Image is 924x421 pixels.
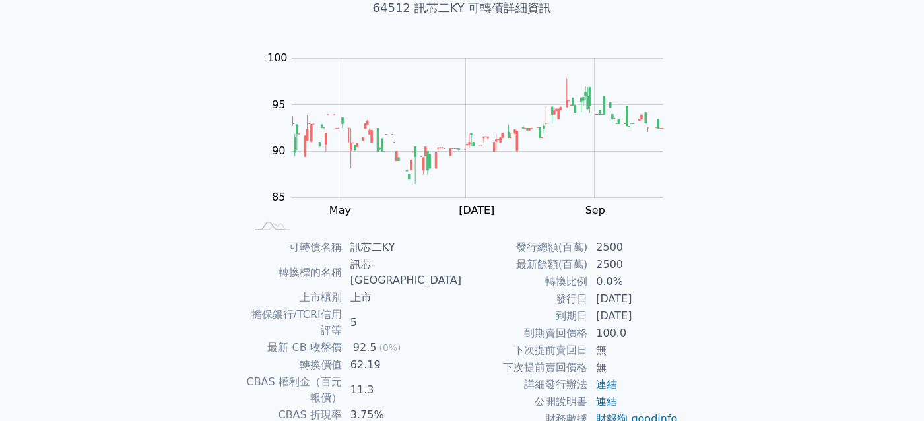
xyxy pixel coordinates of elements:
[588,359,678,376] td: 無
[462,273,588,290] td: 轉換比例
[462,290,588,308] td: 發行日
[246,373,343,406] td: CBAS 權利金（百元報價）
[343,289,462,306] td: 上市
[272,145,285,157] tspan: 90
[343,373,462,406] td: 11.3
[246,339,343,356] td: 最新 CB 收盤價
[462,256,588,273] td: 最新餘額(百萬)
[596,395,617,408] a: 連結
[246,356,343,373] td: 轉換價值
[588,342,678,359] td: 無
[343,256,462,289] td: 訊芯-[GEOGRAPHIC_DATA]
[246,289,343,306] td: 上市櫃別
[585,204,605,216] tspan: Sep
[343,306,462,339] td: 5
[350,340,379,356] div: 92.5
[246,239,343,256] td: 可轉債名稱
[462,359,588,376] td: 下次提前賣回價格
[462,239,588,256] td: 發行總額(百萬)
[462,325,588,342] td: 到期賣回價格
[588,273,678,290] td: 0.0%
[588,308,678,325] td: [DATE]
[588,325,678,342] td: 100.0
[329,204,351,216] tspan: May
[596,378,617,391] a: 連結
[246,306,343,339] td: 擔保銀行/TCRI信用評等
[343,239,462,256] td: 訊芯二KY
[246,256,343,289] td: 轉換標的名稱
[267,51,288,64] tspan: 100
[462,393,588,410] td: 公開說明書
[588,290,678,308] td: [DATE]
[459,204,494,216] tspan: [DATE]
[261,51,683,216] g: Chart
[588,239,678,256] td: 2500
[272,98,285,111] tspan: 95
[379,342,401,353] span: (0%)
[272,191,285,203] tspan: 85
[343,356,462,373] td: 62.19
[588,256,678,273] td: 2500
[462,308,588,325] td: 到期日
[462,342,588,359] td: 下次提前賣回日
[462,376,588,393] td: 詳細發行辦法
